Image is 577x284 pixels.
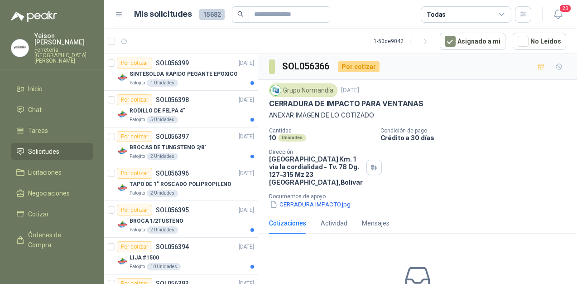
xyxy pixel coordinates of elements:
span: Órdenes de Compra [28,230,85,250]
img: Company Logo [117,256,128,267]
div: Actividad [321,218,347,228]
div: 1 Unidades [147,79,178,87]
div: Por cotizar [117,131,152,142]
p: Patojito [130,153,145,160]
a: Licitaciones [11,164,93,181]
span: Negociaciones [28,188,70,198]
h1: Mis solicitudes [134,8,192,21]
p: [DATE] [341,86,359,95]
img: Company Logo [117,72,128,83]
div: Por cotizar [117,205,152,215]
a: Por cotizarSOL056395[DATE] Company LogoBROCA 1/2TUSTENOPatojito2 Unidades [104,201,258,238]
a: Órdenes de Compra [11,226,93,254]
a: Por cotizarSOL056399[DATE] Company LogoSINTESOLDA RAPIDO PEGANTE EPOXICOPatojito1 Unidades [104,54,258,91]
span: 20 [559,4,572,13]
a: Remisiones [11,257,93,274]
div: Por cotizar [117,241,152,252]
p: SINTESOLDA RAPIDO PEGANTE EPOXICO [130,70,238,78]
div: 2 Unidades [147,226,178,234]
button: No Leídos [513,33,566,50]
div: Cotizaciones [269,218,306,228]
div: Grupo Normandía [269,83,337,97]
p: LIJA #1500 [130,254,159,262]
p: SOL056394 [156,244,189,250]
p: BROCA 1/2TUSTENO [130,217,183,225]
a: Solicitudes [11,143,93,160]
button: 20 [550,6,566,23]
a: Por cotizarSOL056394[DATE] Company LogoLIJA #1500Patojito10 Unidades [104,238,258,274]
p: [DATE] [239,243,254,251]
a: Por cotizarSOL056396[DATE] Company LogoTAPO DE 1" ROSCADO POLIPROPILENOPatojito2 Unidades [104,164,258,201]
div: Por cotizar [117,168,152,179]
a: Tareas [11,122,93,139]
a: Por cotizarSOL056397[DATE] Company LogoBROCAS DE TUNGSTENO 3/8"Patojito2 Unidades [104,127,258,164]
div: Por cotizar [117,58,152,69]
span: 15682 [199,9,225,20]
img: Company Logo [117,182,128,193]
p: Cantidad [269,127,373,134]
p: [GEOGRAPHIC_DATA] Km. 1 via la cordialidad - Tv. 78 Dg. 127-315 Mz 23 [GEOGRAPHIC_DATA] , Bolívar [269,155,363,186]
p: [DATE] [239,59,254,68]
span: search [237,11,244,17]
p: 10 [269,134,276,142]
div: 2 Unidades [147,153,178,160]
p: ANEXAR IMAGEN DE LO COTIZADO [269,110,566,120]
button: CERRADURA IMPACTO.jpg [269,200,351,209]
img: Logo peakr [11,11,57,22]
img: Company Logo [117,109,128,120]
p: [DATE] [239,169,254,178]
p: SOL056399 [156,60,189,66]
p: Patojito [130,116,145,123]
div: Mensajes [362,218,389,228]
p: Ferretería [GEOGRAPHIC_DATA][PERSON_NAME] [34,47,93,64]
p: Crédito a 30 días [380,134,573,142]
div: 5 Unidades [147,116,178,123]
a: Por cotizarSOL056398[DATE] Company LogoRODILLO DE FELPA 4"Patojito5 Unidades [104,91,258,127]
span: Licitaciones [28,167,62,177]
p: SOL056395 [156,207,189,213]
img: Company Logo [11,39,29,57]
div: 2 Unidades [147,190,178,197]
p: RODILLO DE FELPA 4" [130,107,185,115]
span: Solicitudes [28,147,59,157]
span: Cotizar [28,209,49,219]
p: [DATE] [239,132,254,141]
p: Patojito [130,226,145,234]
a: Chat [11,101,93,118]
p: [DATE] [239,96,254,104]
p: Patojito [130,190,145,197]
p: Patojito [130,263,145,270]
h3: SOL056366 [282,59,331,73]
p: Documentos de apoyo [269,193,573,200]
a: Cotizar [11,206,93,223]
span: Inicio [28,84,43,94]
p: SOL056397 [156,133,189,140]
p: [DATE] [239,206,254,215]
p: Yeison [PERSON_NAME] [34,33,93,45]
div: 10 Unidades [147,263,181,270]
div: Unidades [278,134,306,142]
p: BROCAS DE TUNGSTENO 3/8" [130,143,207,152]
span: Tareas [28,126,48,136]
img: Company Logo [271,85,281,95]
button: Asignado a mi [440,33,505,50]
p: SOL056396 [156,170,189,176]
p: Dirección [269,149,363,155]
p: SOL056398 [156,97,189,103]
span: Chat [28,105,42,115]
p: CERRADURA DE IMPACTO PARA VENTANAS [269,99,423,108]
img: Company Logo [117,219,128,230]
p: Patojito [130,79,145,87]
a: Inicio [11,80,93,98]
div: 1 - 50 de 9042 [374,34,433,49]
p: TAPO DE 1" ROSCADO POLIPROPILENO [130,180,231,189]
a: Negociaciones [11,185,93,202]
span: Remisiones [28,261,62,271]
div: Por cotizar [338,61,380,72]
div: Todas [427,10,446,20]
div: Por cotizar [117,94,152,105]
img: Company Logo [117,146,128,157]
p: Condición de pago [380,127,573,134]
